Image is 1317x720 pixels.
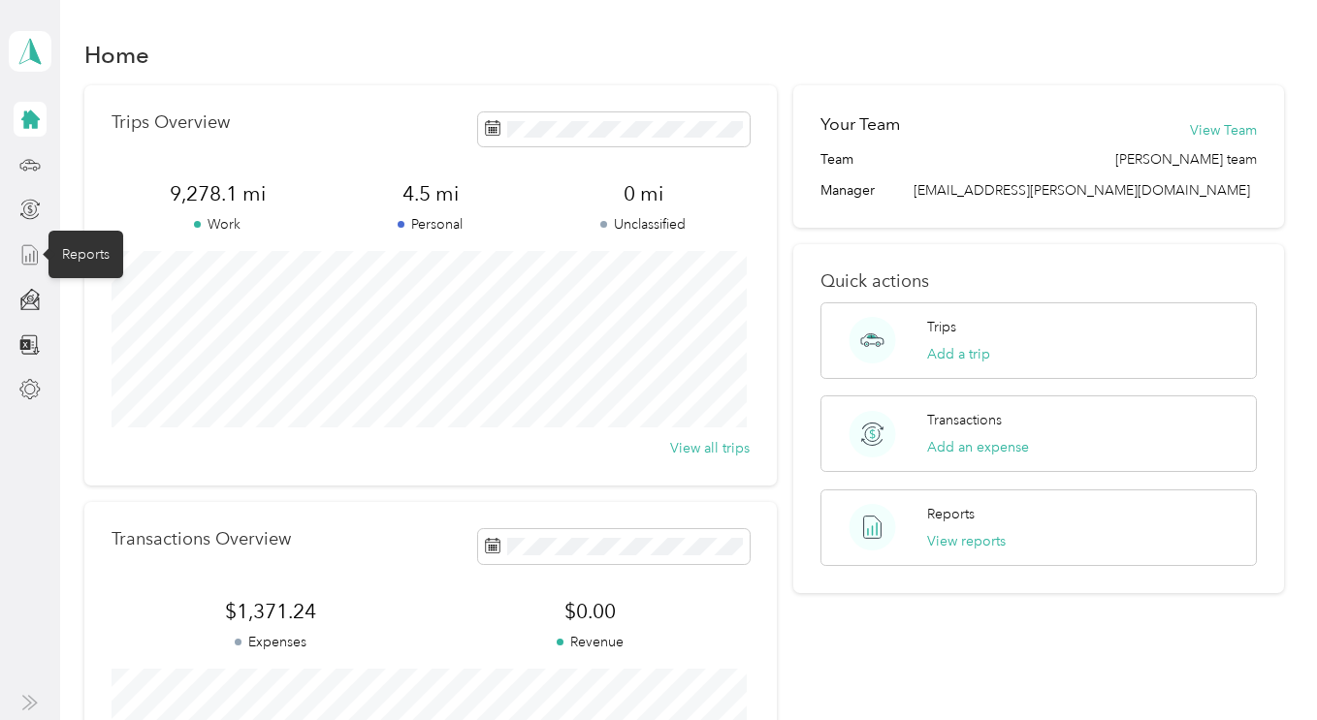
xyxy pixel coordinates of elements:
span: $1,371.24 [112,598,431,625]
span: 4.5 mi [324,180,536,207]
h2: Your Team [820,112,900,137]
p: Revenue [431,632,750,652]
span: Team [820,149,853,170]
span: [EMAIL_ADDRESS][PERSON_NAME][DOMAIN_NAME] [914,182,1250,199]
p: Trips Overview [112,112,230,133]
button: View all trips [670,438,750,458]
iframe: Everlance-gr Chat Button Frame [1208,611,1317,720]
span: 9,278.1 mi [112,180,324,207]
p: Expenses [112,632,431,652]
span: Manager [820,180,875,201]
p: Personal [324,214,536,235]
span: [PERSON_NAME] team [1115,149,1257,170]
p: Trips [927,317,956,337]
button: View Team [1190,120,1257,141]
p: Quick actions [820,271,1256,292]
p: Unclassified [536,214,749,235]
p: Transactions Overview [112,529,291,549]
span: 0 mi [536,180,749,207]
button: Add a trip [927,344,990,364]
button: View reports [927,531,1006,551]
p: Work [112,214,324,235]
span: $0.00 [431,598,750,625]
p: Reports [927,504,975,524]
div: Reports [48,231,123,278]
button: Add an expense [927,437,1029,457]
h1: Home [84,45,149,65]
p: Transactions [927,410,1002,430]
